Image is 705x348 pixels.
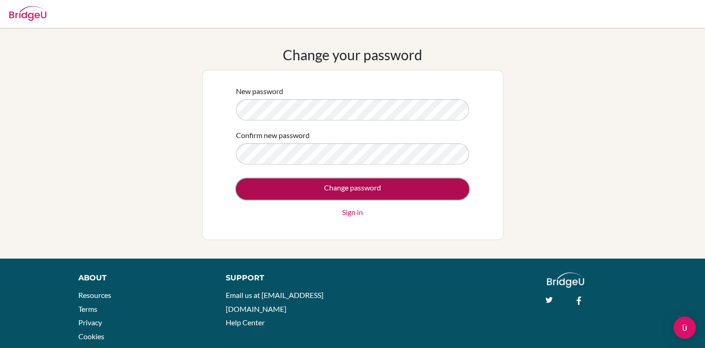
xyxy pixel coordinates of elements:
a: Sign in [342,207,363,218]
div: About [78,272,205,284]
label: Confirm new password [236,130,310,141]
input: Change password [236,178,469,200]
a: Resources [78,291,111,299]
img: logo_white@2x-f4f0deed5e89b7ecb1c2cc34c3e3d731f90f0f143d5ea2071677605dd97b5244.png [547,272,584,288]
label: New password [236,86,283,97]
a: Cookies [78,332,104,341]
a: Help Center [226,318,265,327]
a: Terms [78,304,97,313]
div: Support [226,272,343,284]
a: Email us at [EMAIL_ADDRESS][DOMAIN_NAME] [226,291,324,313]
h1: Change your password [283,46,422,63]
div: Open Intercom Messenger [673,316,696,339]
img: Bridge-U [9,6,46,21]
a: Privacy [78,318,102,327]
